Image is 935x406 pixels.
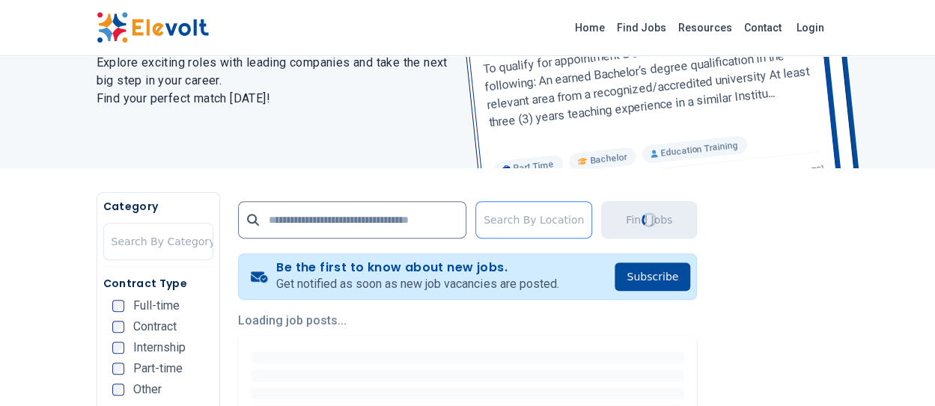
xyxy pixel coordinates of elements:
[738,16,788,40] a: Contact
[97,12,209,43] img: Elevolt
[133,384,162,396] span: Other
[860,334,935,406] iframe: Chat Widget
[276,275,558,293] p: Get notified as soon as new job vacancies are posted.
[276,260,558,275] h4: Be the first to know about new jobs.
[133,342,186,354] span: Internship
[112,384,124,396] input: Other
[788,13,833,43] a: Login
[642,212,657,227] div: Loading...
[133,300,180,312] span: Full-time
[611,16,672,40] a: Find Jobs
[133,363,183,375] span: Part-time
[133,321,177,333] span: Contract
[103,276,213,291] h5: Contract Type
[112,300,124,312] input: Full-time
[238,312,697,330] p: Loading job posts...
[569,16,611,40] a: Home
[112,363,124,375] input: Part-time
[615,262,690,291] button: Subscribe
[601,201,697,239] button: Find JobsLoading...
[97,54,450,108] h2: Explore exciting roles with leading companies and take the next big step in your career. Find you...
[112,321,124,333] input: Contract
[103,199,213,214] h5: Category
[112,342,124,354] input: Internship
[672,16,738,40] a: Resources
